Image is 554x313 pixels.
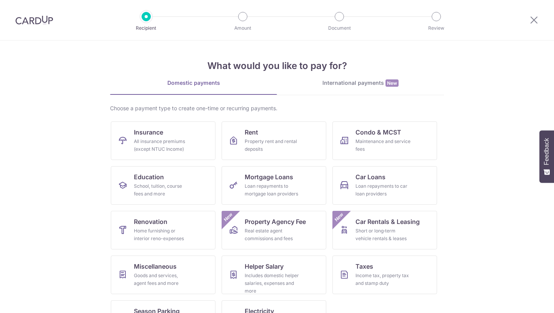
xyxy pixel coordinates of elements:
[333,211,345,224] span: New
[245,272,300,295] div: Includes domestic helper salaries, expenses and more
[385,79,399,87] span: New
[111,166,215,205] a: EducationSchool, tuition, course fees and more
[311,24,368,32] p: Document
[134,182,189,198] div: School, tuition, course fees and more
[134,172,164,182] span: Education
[245,138,300,153] div: Property rent and rental deposits
[134,138,189,153] div: All insurance premiums (except NTUC Income)
[222,211,235,224] span: New
[134,128,163,137] span: Insurance
[355,128,401,137] span: Condo & MCST
[245,227,300,242] div: Real estate agent commissions and fees
[110,59,444,73] h4: What would you like to pay for?
[277,79,444,87] div: International payments
[214,24,271,32] p: Amount
[355,172,385,182] span: Car Loans
[332,211,437,249] a: Car Rentals & LeasingShort or long‑term vehicle rentals & leasesNew
[332,121,437,160] a: Condo & MCSTMaintenance and service fees
[110,104,444,112] div: Choose a payment type to create one-time or recurring payments.
[111,256,215,294] a: MiscellaneousGoods and services, agent fees and more
[245,172,293,182] span: Mortgage Loans
[111,121,215,160] a: InsuranceAll insurance premiums (except NTUC Income)
[355,138,411,153] div: Maintenance and service fees
[134,227,189,242] div: Home furnishing or interior reno-expenses
[332,256,437,294] a: TaxesIncome tax, property tax and stamp duty
[245,262,284,271] span: Helper Salary
[408,24,465,32] p: Review
[134,272,189,287] div: Goods and services, agent fees and more
[355,217,420,226] span: Car Rentals & Leasing
[355,182,411,198] div: Loan repayments to car loan providers
[355,227,411,242] div: Short or long‑term vehicle rentals & leases
[245,217,306,226] span: Property Agency Fee
[111,211,215,249] a: RenovationHome furnishing or interior reno-expenses
[332,166,437,205] a: Car LoansLoan repayments to car loan providers
[222,211,326,249] a: Property Agency FeeReal estate agent commissions and feesNew
[222,121,326,160] a: RentProperty rent and rental deposits
[245,182,300,198] div: Loan repayments to mortgage loan providers
[118,24,175,32] p: Recipient
[134,217,167,226] span: Renovation
[15,15,53,25] img: CardUp
[134,262,177,271] span: Miscellaneous
[110,79,277,87] div: Domestic payments
[355,262,373,271] span: Taxes
[222,166,326,205] a: Mortgage LoansLoan repayments to mortgage loan providers
[355,272,411,287] div: Income tax, property tax and stamp duty
[505,290,546,309] iframe: Opens a widget where you can find more information
[543,138,550,165] span: Feedback
[222,256,326,294] a: Helper SalaryIncludes domestic helper salaries, expenses and more
[539,130,554,183] button: Feedback - Show survey
[245,128,258,137] span: Rent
